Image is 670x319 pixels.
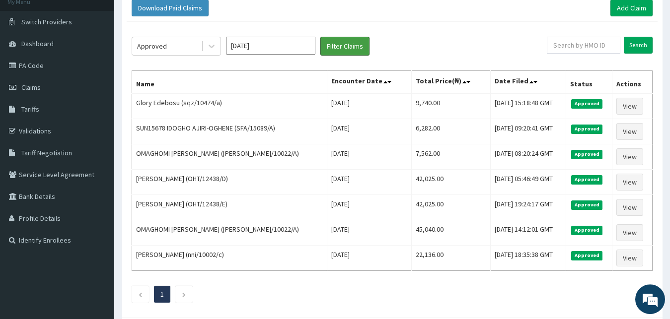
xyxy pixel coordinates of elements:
td: [DATE] 09:20:41 GMT [490,119,566,144]
a: View [616,250,643,266]
span: Approved [571,150,602,159]
th: Date Filed [490,71,566,94]
td: 45,040.00 [412,220,490,246]
span: Dashboard [21,39,54,48]
td: [DATE] [327,93,412,119]
span: Approved [571,99,602,108]
a: View [616,98,643,115]
th: Status [566,71,612,94]
td: [PERSON_NAME] (OHT/12438/D) [132,170,327,195]
a: View [616,224,643,241]
td: [DATE] [327,119,412,144]
button: Filter Claims [320,37,370,56]
td: [DATE] 19:24:17 GMT [490,195,566,220]
td: [PERSON_NAME] (OHT/12438/E) [132,195,327,220]
span: Approved [571,175,602,184]
td: [DATE] 05:46:49 GMT [490,170,566,195]
th: Actions [612,71,653,94]
span: We're online! [58,96,137,196]
th: Encounter Date [327,71,412,94]
a: View [616,199,643,216]
td: [DATE] [327,220,412,246]
span: Claims [21,83,41,92]
input: Search [624,37,653,54]
div: Minimize live chat window [163,5,187,29]
td: 6,282.00 [412,119,490,144]
span: Approved [571,125,602,133]
div: Chat with us now [52,56,167,68]
td: [DATE] [327,170,412,195]
a: View [616,148,643,165]
span: Approved [571,226,602,235]
td: [DATE] 14:12:01 GMT [490,220,566,246]
span: Approved [571,200,602,209]
td: [DATE] 18:35:38 GMT [490,246,566,271]
span: Tariffs [21,105,39,114]
a: View [616,123,643,140]
td: [DATE] 08:20:24 GMT [490,144,566,170]
td: SUN15678 IDOGHO AJIRI-OGHENE (SFA/15089/A) [132,119,327,144]
td: [DATE] 15:18:48 GMT [490,93,566,119]
td: 7,562.00 [412,144,490,170]
textarea: Type your message and hit 'Enter' [5,213,189,248]
td: 22,136.00 [412,246,490,271]
span: Approved [571,251,602,260]
div: Approved [137,41,167,51]
td: Glory Edebosu (sqz/10474/a) [132,93,327,119]
a: Page 1 is your current page [160,290,164,299]
a: View [616,174,643,191]
input: Search by HMO ID [547,37,620,54]
td: OMAGHOMI [PERSON_NAME] ([PERSON_NAME]/10022/A) [132,144,327,170]
td: 42,025.00 [412,170,490,195]
a: Next page [182,290,186,299]
td: [DATE] [327,246,412,271]
th: Total Price(₦) [412,71,490,94]
th: Name [132,71,327,94]
td: 9,740.00 [412,93,490,119]
a: Previous page [138,290,143,299]
span: Switch Providers [21,17,72,26]
input: Select Month and Year [226,37,315,55]
td: 42,025.00 [412,195,490,220]
td: [DATE] [327,195,412,220]
span: Tariff Negotiation [21,148,72,157]
td: [DATE] [327,144,412,170]
td: [PERSON_NAME] (nni/10002/c) [132,246,327,271]
img: d_794563401_company_1708531726252_794563401 [18,50,40,74]
td: OMAGHOMI [PERSON_NAME] ([PERSON_NAME]/10022/A) [132,220,327,246]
